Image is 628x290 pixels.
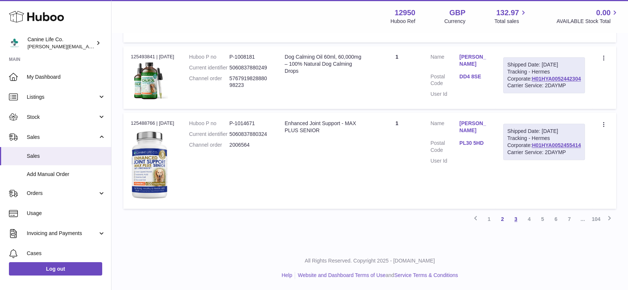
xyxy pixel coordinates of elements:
span: 0.00 [596,8,611,18]
strong: 12950 [395,8,415,18]
a: 104 [589,212,603,226]
dt: Postal Code [430,73,459,87]
dd: 576791982888098223 [229,75,270,89]
dt: Current identifier [189,64,230,71]
p: All Rights Reserved. Copyright 2025 - [DOMAIN_NAME] [117,257,622,264]
span: [PERSON_NAME][EMAIL_ADDRESS][DOMAIN_NAME] [27,43,149,49]
span: Total sales [494,18,527,25]
div: Shipped Date: [DATE] [507,128,581,135]
a: 1 [482,212,496,226]
dt: Name [430,53,459,69]
a: H01HYA0052442304 [532,76,581,82]
span: My Dashboard [27,74,106,81]
img: 129501732536582.jpg [131,129,168,200]
dd: 2006564 [229,141,270,149]
dd: 5060837880324 [229,131,270,138]
a: Log out [9,262,102,276]
a: Service Terms & Conditions [394,272,458,278]
span: Listings [27,94,98,101]
a: [PERSON_NAME] [459,120,488,134]
dd: P-1008181 [229,53,270,61]
span: ... [576,212,589,226]
span: Sales [27,153,106,160]
img: kevin@clsgltd.co.uk [9,38,20,49]
span: Invoicing and Payments [27,230,98,237]
span: 132.97 [496,8,519,18]
span: Add Manual Order [27,171,106,178]
img: 129501747749241.jpg [131,62,168,100]
dt: Channel order [189,141,230,149]
dt: Name [430,120,459,136]
a: 7 [563,212,576,226]
a: 4 [522,212,536,226]
a: 0.00 AVAILABLE Stock Total [556,8,619,25]
div: Dog Calming Oil 60ml, 60,000mg – 100% Natural Dog Calming Drops [285,53,363,75]
div: Canine Life Co. [27,36,94,50]
span: Stock [27,114,98,121]
span: AVAILABLE Stock Total [556,18,619,25]
span: Usage [27,210,106,217]
dd: P-1014671 [229,120,270,127]
a: 6 [549,212,563,226]
dt: Huboo P no [189,53,230,61]
a: Website and Dashboard Terms of Use [298,272,385,278]
a: 2 [496,212,509,226]
div: 125493841 | [DATE] [131,53,174,60]
dt: User Id [430,157,459,164]
a: 5 [536,212,549,226]
dt: Postal Code [430,140,459,154]
a: DD4 8SE [459,73,488,80]
div: Carrier Service: 2DAYMP [507,82,581,89]
div: Carrier Service: 2DAYMP [507,149,581,156]
div: Tracking - Hermes Corporate: [503,57,585,94]
div: Currency [444,18,466,25]
div: Enhanced Joint Support - MAX PLUS SENIOR [285,120,363,134]
li: and [295,272,458,279]
div: Huboo Ref [391,18,415,25]
dt: Current identifier [189,131,230,138]
div: Shipped Date: [DATE] [507,61,581,68]
a: 3 [509,212,522,226]
strong: GBP [449,8,465,18]
a: Help [282,272,292,278]
dd: 5060837880249 [229,64,270,71]
dt: Huboo P no [189,120,230,127]
td: 1 [371,113,423,209]
a: PL30 5HD [459,140,488,147]
td: 1 [371,46,423,109]
a: H01HYA0052455414 [532,142,581,148]
dt: Channel order [189,75,230,89]
a: 132.97 Total sales [494,8,527,25]
span: Cases [27,250,106,257]
a: [PERSON_NAME] [459,53,488,68]
div: Tracking - Hermes Corporate: [503,124,585,160]
dt: User Id [430,91,459,98]
span: Orders [27,190,98,197]
span: Sales [27,134,98,141]
div: 125488766 | [DATE] [131,120,174,127]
